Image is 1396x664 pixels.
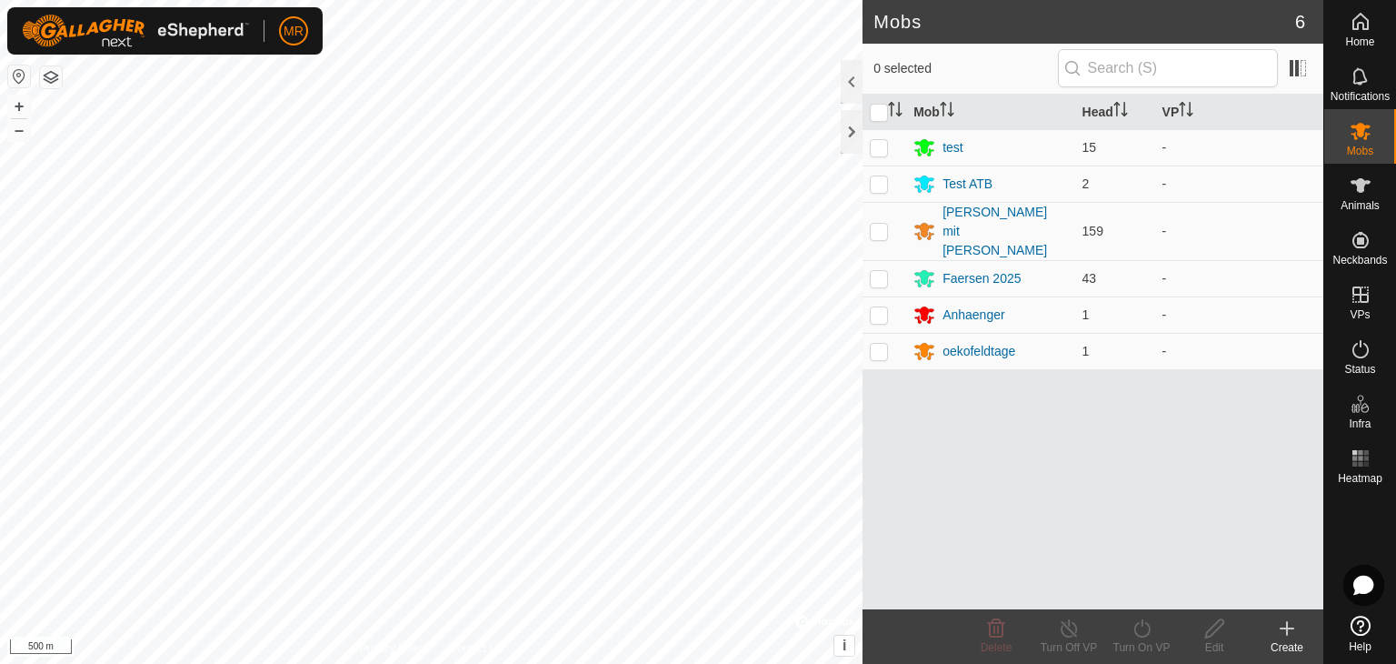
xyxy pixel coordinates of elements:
[1155,333,1323,369] td: -
[1338,473,1382,484] span: Heatmap
[1341,200,1380,211] span: Animals
[1347,146,1373,156] span: Mobs
[1295,8,1305,35] span: 6
[873,59,1057,78] span: 0 selected
[1155,260,1323,297] td: -
[1324,609,1396,659] a: Help
[1105,639,1178,656] div: Turn On VP
[284,22,304,41] span: MR
[942,138,963,157] div: test
[8,65,30,87] button: Reset Map
[22,15,249,47] img: Gallagher Logo
[1032,639,1105,656] div: Turn Off VP
[1350,309,1370,320] span: VPs
[1178,639,1251,656] div: Edit
[942,306,1005,325] div: Anhaenger
[1155,129,1323,166] td: -
[1082,224,1103,238] span: 159
[1332,255,1387,266] span: Neckbands
[1179,105,1193,119] p-sorticon: Activate to sort
[360,640,428,657] a: Privacy Policy
[1251,639,1323,656] div: Create
[1331,91,1390,102] span: Notifications
[1349,641,1371,652] span: Help
[888,105,902,119] p-sorticon: Activate to sort
[906,95,1074,130] th: Mob
[1345,36,1374,47] span: Home
[942,203,1067,260] div: [PERSON_NAME] mit [PERSON_NAME]
[873,11,1295,33] h2: Mobs
[1058,49,1278,87] input: Search (S)
[1344,364,1375,375] span: Status
[942,269,1021,288] div: Faersen 2025
[843,638,846,653] span: i
[1082,176,1090,191] span: 2
[981,641,1012,654] span: Delete
[1082,344,1090,358] span: 1
[1155,95,1323,130] th: VP
[449,640,503,657] a: Contact Us
[942,175,992,194] div: Test ATB
[1082,307,1090,322] span: 1
[834,636,854,656] button: i
[1155,202,1323,260] td: -
[8,96,30,117] button: +
[1082,271,1097,286] span: 43
[1075,95,1155,130] th: Head
[940,105,954,119] p-sorticon: Activate to sort
[1155,297,1323,333] td: -
[8,119,30,141] button: –
[1155,166,1323,202] td: -
[942,342,1015,361] div: oekofeldtage
[1082,140,1097,155] span: 15
[1113,105,1128,119] p-sorticon: Activate to sort
[40,66,62,88] button: Map Layers
[1349,418,1371,429] span: Infra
